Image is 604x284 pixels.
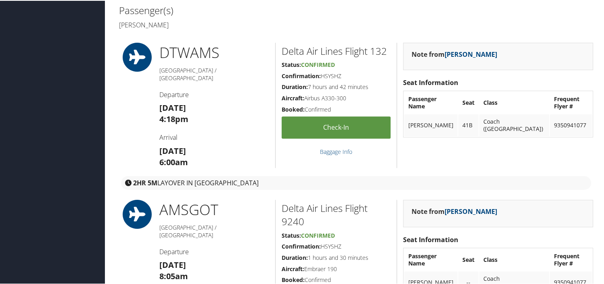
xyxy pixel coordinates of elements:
h2: Delta Air Lines Flight 9240 [282,201,391,228]
th: Class [479,91,549,113]
td: [PERSON_NAME] [404,114,458,135]
div: layover in [GEOGRAPHIC_DATA] [121,175,591,189]
strong: 4:18pm [159,113,188,124]
td: 9350941077 [550,114,592,135]
strong: 8:05am [159,270,188,281]
h4: Departure [159,247,269,255]
strong: Duration: [282,82,308,90]
th: Passenger Name [404,91,458,113]
h4: [PERSON_NAME] [119,20,350,29]
strong: Seat Information [403,77,458,86]
strong: 2HR 5M [133,178,157,187]
th: Passenger Name [404,248,458,270]
strong: Aircraft: [282,93,304,101]
strong: Booked: [282,105,305,112]
strong: Note from [412,206,497,215]
strong: Duration: [282,253,308,261]
strong: [DATE] [159,102,186,112]
strong: Seat Information [403,234,458,243]
th: Class [479,248,549,270]
h5: [GEOGRAPHIC_DATA] / [GEOGRAPHIC_DATA] [159,66,269,81]
h1: AMS GOT [159,199,269,219]
strong: Status: [282,60,301,68]
strong: [DATE] [159,145,186,155]
h4: Arrival [159,132,269,141]
strong: Confirmation: [282,71,321,79]
h5: 7 hours and 42 minutes [282,82,391,90]
strong: Aircraft: [282,264,304,272]
td: Coach ([GEOGRAPHIC_DATA]) [479,114,549,135]
h4: Departure [159,89,269,98]
h5: 1 hours and 30 minutes [282,253,391,261]
strong: [DATE] [159,259,186,269]
h2: Delta Air Lines Flight 132 [282,44,391,57]
a: [PERSON_NAME] [445,49,497,58]
strong: Booked: [282,275,305,283]
h1: DTW AMS [159,42,269,62]
td: 41B [458,114,479,135]
strong: 6:00am [159,156,188,167]
a: Check-in [282,116,391,138]
h5: HSYSHZ [282,242,391,250]
h5: Embraer 190 [282,264,391,272]
strong: Confirmation: [282,242,321,249]
strong: Note from [412,49,497,58]
h2: Passenger(s) [119,3,350,17]
h5: Confirmed [282,275,391,283]
h5: Confirmed [282,105,391,113]
h5: HSYSHZ [282,71,391,79]
a: Baggage Info [320,147,352,155]
h5: Airbus A330-300 [282,93,391,102]
th: Seat [458,248,479,270]
th: Seat [458,91,479,113]
th: Frequent Flyer # [550,248,592,270]
a: [PERSON_NAME] [445,206,497,215]
strong: Status: [282,231,301,238]
span: Confirmed [301,60,335,68]
h5: [GEOGRAPHIC_DATA] / [GEOGRAPHIC_DATA] [159,223,269,238]
th: Frequent Flyer # [550,91,592,113]
span: Confirmed [301,231,335,238]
